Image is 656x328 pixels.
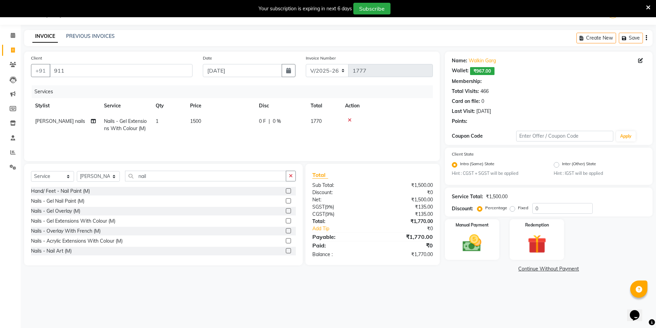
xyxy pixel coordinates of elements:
[373,189,438,196] div: ₹0
[255,98,306,114] th: Disc
[50,64,192,77] input: Search by Name/Mobile/Email/Code
[452,67,469,75] div: Wallet:
[66,33,115,39] a: PREVIOUS INVOICES
[452,193,483,200] div: Service Total:
[373,251,438,258] div: ₹1,770.00
[452,170,544,177] small: Hint : CGST + SGST will be applied
[522,232,552,256] img: _gift.svg
[311,118,322,124] span: 1770
[152,98,186,114] th: Qty
[125,171,286,181] input: Search or Scan
[373,182,438,189] div: ₹1,500.00
[31,55,42,61] label: Client
[446,265,651,273] a: Continue Without Payment
[312,204,325,210] span: SGST
[31,208,80,215] div: Nails - Gel Overlay (M)
[516,131,613,141] input: Enter Offer / Coupon Code
[457,232,487,254] img: _cash.svg
[525,222,549,228] label: Redemption
[373,196,438,203] div: ₹1,500.00
[619,33,643,43] button: Save
[373,241,438,250] div: ₹0
[186,98,255,114] th: Price
[312,171,328,179] span: Total
[190,118,201,124] span: 1500
[326,204,333,210] span: 9%
[452,98,480,105] div: Card on file:
[35,118,85,124] span: [PERSON_NAME] nails
[373,203,438,211] div: ₹135.00
[460,161,494,169] label: Intra (Same) State
[616,131,636,141] button: Apply
[31,237,123,245] div: Nails - Acrylic Extensions With Colour (M)
[32,85,438,98] div: Services
[306,55,336,61] label: Invoice Number
[307,203,373,211] div: ( )
[306,98,341,114] th: Total
[307,182,373,189] div: Sub Total:
[353,3,391,14] button: Subscribe
[476,108,491,115] div: [DATE]
[373,233,438,241] div: ₹1,770.00
[31,188,90,195] div: Hand/ Feet - Nail Paint (M)
[156,118,158,124] span: 1
[480,88,489,95] div: 466
[326,211,333,217] span: 9%
[562,161,596,169] label: Inter (Other) State
[312,211,325,217] span: CGST
[452,205,473,212] div: Discount:
[576,33,616,43] button: Create New
[373,218,438,225] div: ₹1,770.00
[32,30,58,43] a: INVOICE
[341,98,433,114] th: Action
[456,222,489,228] label: Manual Payment
[452,151,474,157] label: Client State
[307,211,373,218] div: ( )
[273,118,281,125] span: 0 %
[31,247,72,255] div: Nails - Nail Art (M)
[307,189,373,196] div: Discount:
[452,78,482,85] div: Membership:
[307,196,373,203] div: Net:
[307,251,373,258] div: Balance :
[452,108,475,115] div: Last Visit:
[452,118,467,125] div: Points:
[31,64,50,77] button: +91
[307,225,383,232] a: Add Tip
[307,241,373,250] div: Paid:
[452,88,479,95] div: Total Visits:
[554,170,646,177] small: Hint : IGST will be applied
[307,233,373,241] div: Payable:
[469,57,496,64] a: Walkin Garg
[31,198,84,205] div: Nails - Gel Nail Paint (M)
[269,118,270,125] span: |
[452,57,467,64] div: Name:
[485,205,507,211] label: Percentage
[104,118,147,131] span: Nails - Gel Extensions With Colour (M)
[452,133,517,140] div: Coupon Code
[31,218,115,225] div: Nails - Gel Extensions With Colour (M)
[307,218,373,225] div: Total:
[518,205,528,211] label: Fixed
[100,98,152,114] th: Service
[31,228,101,235] div: Nails - Overlay With French (M)
[481,98,484,105] div: 0
[259,118,266,125] span: 0 F
[203,55,212,61] label: Date
[470,67,494,75] span: ₹967.00
[384,225,438,232] div: ₹0
[259,5,352,12] div: Your subscription is expiring in next 6 days
[373,211,438,218] div: ₹135.00
[627,300,649,321] iframe: chat widget
[486,193,508,200] div: ₹1,500.00
[31,98,100,114] th: Stylist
